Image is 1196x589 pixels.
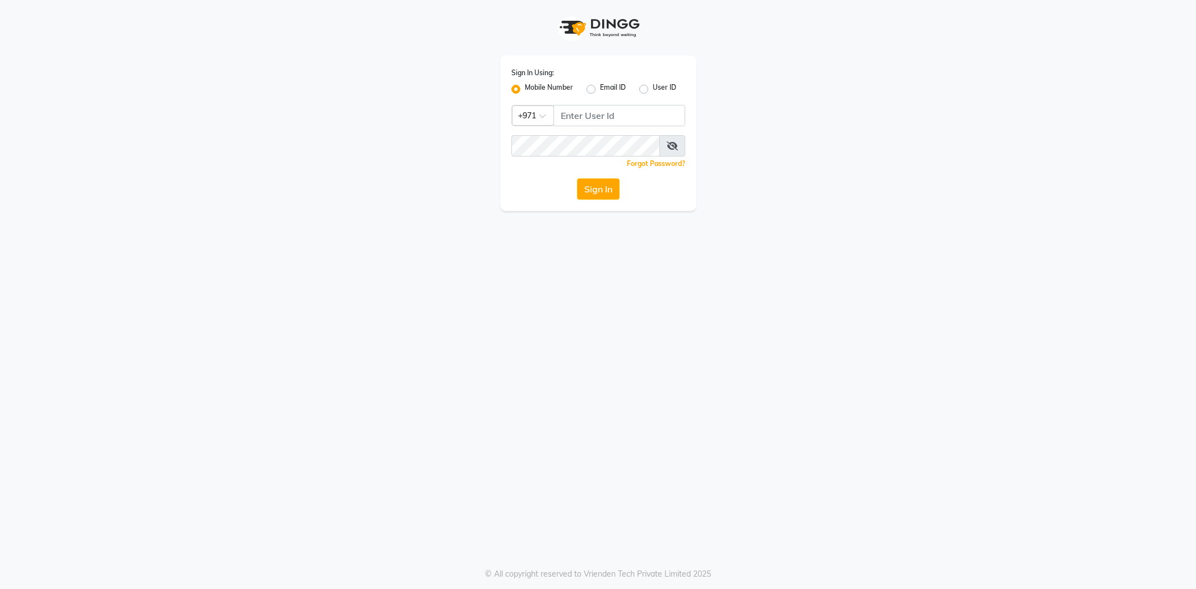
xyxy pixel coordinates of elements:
a: Forgot Password? [627,159,685,168]
label: Mobile Number [525,82,573,96]
button: Sign In [577,178,620,200]
label: User ID [653,82,676,96]
input: Username [511,135,660,157]
img: logo1.svg [553,11,643,44]
label: Email ID [600,82,626,96]
label: Sign In Using: [511,68,554,78]
input: Username [553,105,685,126]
